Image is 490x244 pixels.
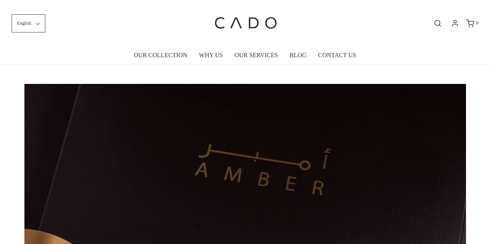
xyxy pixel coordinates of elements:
[12,14,45,32] button: English
[476,20,478,26] span: 0
[431,19,445,27] button: Open search bar
[17,20,31,27] span: English
[134,46,187,64] a: OUR COLLECTION
[212,6,278,41] img: cadogifting
[466,19,478,27] a: 0
[290,46,307,64] a: BLOG
[199,46,223,64] a: WHY US
[318,46,356,64] a: CONTACT US
[235,46,278,64] a: OUR SERVICES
